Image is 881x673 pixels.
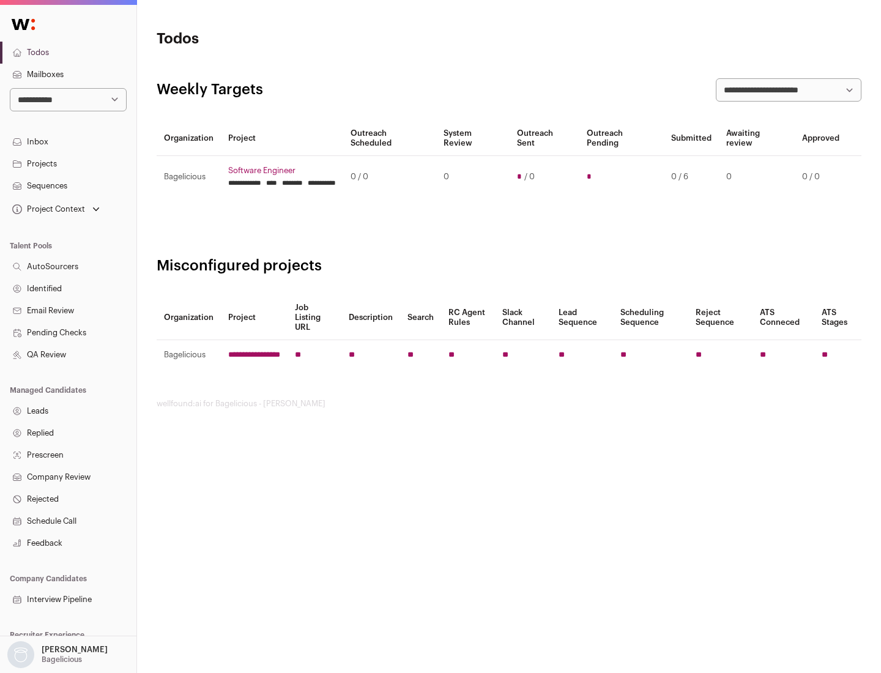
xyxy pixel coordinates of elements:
[157,399,861,409] footer: wellfound:ai for Bagelicious - [PERSON_NAME]
[221,296,288,340] th: Project
[341,296,400,340] th: Description
[157,80,263,100] h2: Weekly Targets
[441,296,494,340] th: RC Agent Rules
[221,121,343,156] th: Project
[228,166,336,176] a: Software Engineer
[814,296,861,340] th: ATS Stages
[42,645,108,655] p: [PERSON_NAME]
[436,156,509,198] td: 0
[551,296,613,340] th: Lead Sequence
[495,296,551,340] th: Slack Channel
[524,172,535,182] span: / 0
[5,12,42,37] img: Wellfound
[664,156,719,198] td: 0 / 6
[10,204,85,214] div: Project Context
[7,641,34,668] img: nopic.png
[579,121,663,156] th: Outreach Pending
[400,296,441,340] th: Search
[753,296,814,340] th: ATS Conneced
[157,156,221,198] td: Bagelicious
[10,201,102,218] button: Open dropdown
[42,655,82,664] p: Bagelicious
[288,296,341,340] th: Job Listing URL
[613,296,688,340] th: Scheduling Sequence
[795,156,847,198] td: 0 / 0
[5,641,110,668] button: Open dropdown
[795,121,847,156] th: Approved
[436,121,509,156] th: System Review
[157,256,861,276] h2: Misconfigured projects
[719,121,795,156] th: Awaiting review
[719,156,795,198] td: 0
[688,296,753,340] th: Reject Sequence
[343,121,436,156] th: Outreach Scheduled
[157,296,221,340] th: Organization
[157,29,392,49] h1: Todos
[664,121,719,156] th: Submitted
[343,156,436,198] td: 0 / 0
[157,121,221,156] th: Organization
[157,340,221,370] td: Bagelicious
[510,121,580,156] th: Outreach Sent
